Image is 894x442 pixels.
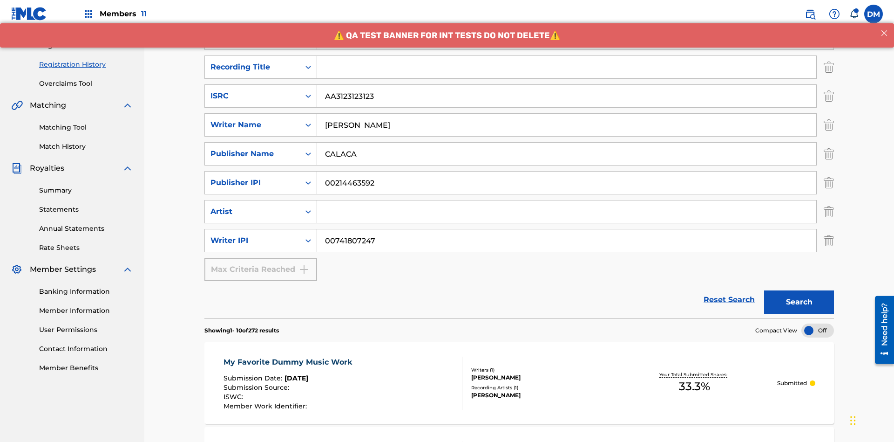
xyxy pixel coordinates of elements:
a: Summary [39,186,133,195]
span: Members [100,8,147,19]
a: Rate Sheets [39,243,133,253]
a: Banking Information [39,287,133,297]
img: Delete Criterion [824,142,834,166]
span: 11 [141,9,147,18]
img: Delete Criterion [824,200,834,223]
span: Submission Source : [223,383,291,392]
a: Registration History [39,60,133,69]
img: Delete Criterion [824,171,834,194]
div: Artist [210,206,294,217]
div: User Menu [864,5,883,23]
div: Writer Name [210,119,294,131]
div: ISRC [210,90,294,102]
div: Recording Title [210,62,294,73]
img: Delete Criterion [824,229,834,252]
div: Publisher IPI [210,177,294,188]
span: 33.3 % [679,378,710,395]
img: expand [122,100,133,111]
img: Member Settings [11,264,22,275]
a: Statements [39,205,133,214]
a: Overclaims Tool [39,79,133,89]
img: expand [122,264,133,275]
img: expand [122,163,133,174]
div: [PERSON_NAME] [471,373,612,382]
a: Contact Information [39,344,133,354]
a: Member Information [39,306,133,316]
span: Member Work Identifier : [223,402,309,410]
form: Search Form [204,27,834,318]
img: Top Rightsholders [83,8,94,20]
p: Submitted [777,379,807,387]
img: help [829,8,840,20]
span: Submission Date : [223,374,284,382]
img: Delete Criterion [824,113,834,137]
a: My Favorite Dummy Music WorkSubmission Date:[DATE]Submission Source:ISWC:Member Work Identifier:W... [204,342,834,424]
img: Delete Criterion [824,55,834,79]
div: Recording Artists ( 1 ) [471,384,612,391]
img: search [805,8,816,20]
div: Drag [850,407,856,435]
a: User Permissions [39,325,133,335]
p: Your Total Submitted Shares: [659,371,730,378]
span: Royalties [30,163,64,174]
div: Publisher Name [210,148,294,159]
a: Reset Search [699,290,759,310]
button: Search [764,290,834,314]
div: Help [825,5,844,23]
span: Member Settings [30,264,96,275]
a: Member Benefits [39,363,133,373]
span: Matching [30,100,66,111]
img: Matching [11,100,23,111]
a: Match History [39,142,133,152]
iframe: Resource Center [868,292,894,369]
a: Matching Tool [39,123,133,132]
a: Annual Statements [39,224,133,234]
div: [PERSON_NAME] [471,391,612,400]
span: ⚠️ QA TEST BANNER FOR INT TESTS DO NOT DELETE⚠️ [334,7,560,17]
span: [DATE] [284,374,308,382]
div: Notifications [849,9,859,19]
a: Public Search [801,5,819,23]
img: Delete Criterion [824,84,834,108]
span: ISWC : [223,393,245,401]
img: Royalties [11,163,22,174]
div: My Favorite Dummy Music Work [223,357,357,368]
div: Writers ( 1 ) [471,366,612,373]
iframe: Chat Widget [847,397,894,442]
span: Compact View [755,326,797,335]
img: MLC Logo [11,7,47,21]
p: Showing 1 - 10 of 272 results [204,326,279,335]
div: Writer IPI [210,235,294,246]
